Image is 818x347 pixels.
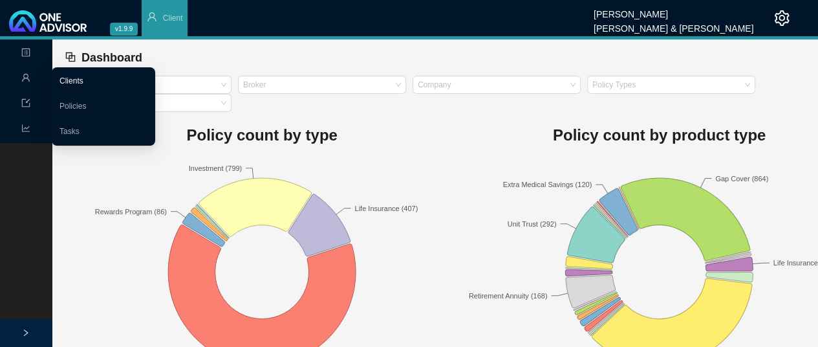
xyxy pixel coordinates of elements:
span: block [65,51,76,63]
img: 2df55531c6924b55f21c4cf5d4484680-logo-light.svg [9,10,87,32]
text: Extra Medical Savings (120) [503,181,592,188]
span: profile [21,43,30,65]
text: Gap Cover (864) [715,175,768,183]
div: [PERSON_NAME] [594,3,753,17]
span: line-chart [21,118,30,141]
span: user [21,68,30,91]
text: Investment (799) [189,164,242,172]
span: right [22,329,30,337]
div: [PERSON_NAME] & [PERSON_NAME] [594,17,753,32]
h1: Policy count by type [63,122,460,148]
text: Life Insurance (407) [355,205,418,212]
a: Tasks [59,127,80,136]
span: setting [774,10,790,26]
span: user [147,12,157,22]
text: Rewards Program (86) [95,208,167,216]
span: v1.9.9 [110,23,138,36]
text: Unit Trust (292) [508,220,557,228]
text: Retirement Annuity (168) [469,292,548,300]
span: import [21,93,30,116]
span: Client [163,14,183,23]
a: Clients [59,76,83,85]
span: Dashboard [81,51,142,64]
a: Policies [59,102,86,111]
